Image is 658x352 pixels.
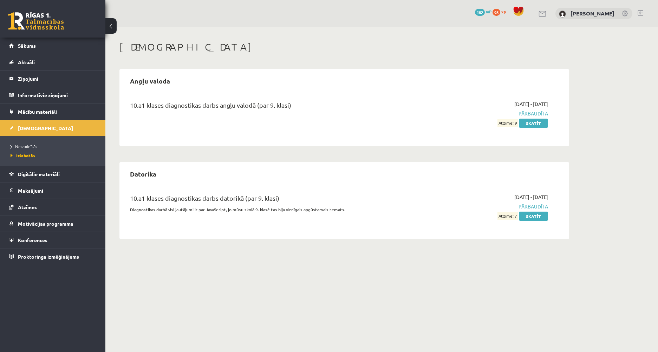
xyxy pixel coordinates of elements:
[475,9,491,14] a: 182 mP
[11,144,37,149] span: Neizpildītās
[514,193,548,201] span: [DATE] - [DATE]
[9,38,97,54] a: Sākums
[130,100,405,113] div: 10.a1 klases diagnostikas darbs angļu valodā (par 9. klasi)
[9,104,97,120] a: Mācību materiāli
[8,12,64,30] a: Rīgas 1. Tālmācības vidusskola
[18,59,35,65] span: Aktuāli
[475,9,485,16] span: 182
[559,11,566,18] img: Ralfs Korņejevs
[18,220,73,227] span: Motivācijas programma
[11,152,98,159] a: Izlabotās
[416,203,548,210] span: Pārbaudīta
[18,87,97,103] legend: Informatīvie ziņojumi
[9,87,97,103] a: Informatīvie ziņojumi
[9,54,97,70] a: Aktuāli
[493,9,509,14] a: 98 xp
[18,182,97,199] legend: Maksājumi
[119,41,569,53] h1: [DEMOGRAPHIC_DATA]
[18,237,47,243] span: Konferences
[9,120,97,136] a: [DEMOGRAPHIC_DATA]
[18,125,73,131] span: [DEMOGRAPHIC_DATA]
[514,100,548,108] span: [DATE] - [DATE]
[486,9,491,14] span: mP
[123,73,177,89] h2: Angļu valoda
[519,212,548,221] a: Skatīt
[18,171,60,177] span: Digitālie materiāli
[501,9,506,14] span: xp
[9,166,97,182] a: Digitālie materiāli
[519,119,548,128] a: Skatīt
[18,108,57,115] span: Mācību materiāli
[9,232,97,248] a: Konferences
[9,215,97,232] a: Motivācijas programma
[416,110,548,117] span: Pārbaudīta
[497,212,518,220] span: Atzīme: 7
[18,204,37,210] span: Atzīmes
[9,199,97,215] a: Atzīmes
[11,153,35,158] span: Izlabotās
[11,143,98,150] a: Neizpildītās
[18,253,79,260] span: Proktoringa izmēģinājums
[497,119,518,127] span: Atzīme: 9
[9,182,97,199] a: Maksājumi
[9,71,97,87] a: Ziņojumi
[130,206,405,213] p: Diagnostikas darbā visi jautājumi ir par JavaScript, jo mūsu skolā 9. klasē tas bija vienīgais ap...
[18,71,97,87] legend: Ziņojumi
[571,10,614,17] a: [PERSON_NAME]
[18,42,36,49] span: Sākums
[123,166,163,182] h2: Datorika
[493,9,500,16] span: 98
[9,248,97,265] a: Proktoringa izmēģinājums
[130,193,405,206] div: 10.a1 klases diagnostikas darbs datorikā (par 9. klasi)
